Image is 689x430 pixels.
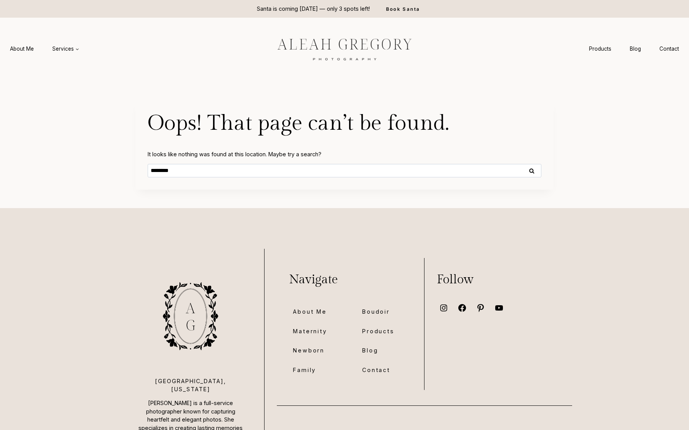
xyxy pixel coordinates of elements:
a: Boudoir [362,305,396,318]
a: Family [293,363,322,377]
span: Family [293,365,316,374]
p: Follow [437,270,572,289]
a: Products [580,42,621,56]
p: It looks like nothing was found at this location. Maybe try a search? [148,150,541,159]
a: Contact [650,42,688,56]
img: aleah gregory photography logo [135,261,246,371]
span: Products [362,327,394,336]
p: [GEOGRAPHIC_DATA], [US_STATE] [135,377,246,394]
p: Santa is coming [DATE] — only 3 spots left! [257,5,370,13]
span: Contact [362,365,390,374]
a: Contact [362,363,396,377]
span: Blog [362,346,378,355]
span: About Me [293,307,327,316]
a: Products [362,324,400,338]
nav: Secondary [580,42,688,56]
span: Boudoir [362,307,390,316]
a: Blog [621,42,650,56]
h1: Oops! That page can’t be found. [148,111,541,136]
span: Newborn [293,346,325,355]
span: Services [52,45,79,53]
span: Maternity [293,327,327,336]
a: About Me [293,305,332,318]
a: Services [43,42,88,56]
nav: Primary [1,42,88,56]
a: About Me [1,42,43,56]
img: aleah gregory logo [258,33,431,65]
p: Navigate [289,270,424,289]
a: Blog [362,344,384,357]
a: Newborn [293,344,330,357]
a: Maternity [293,324,333,338]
